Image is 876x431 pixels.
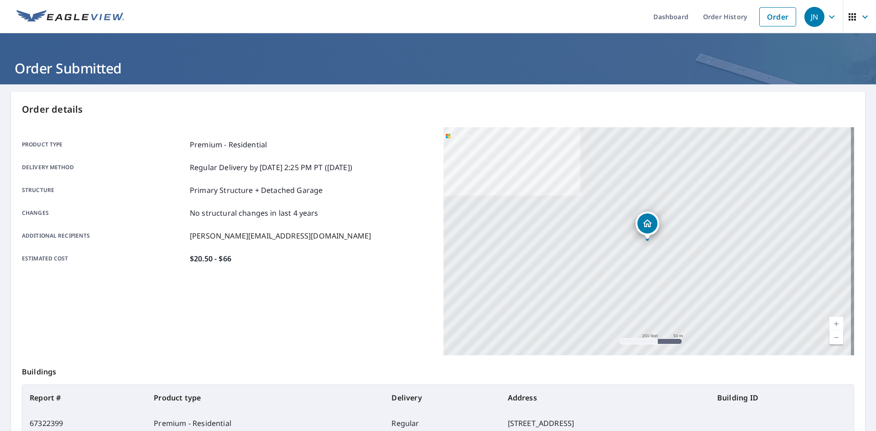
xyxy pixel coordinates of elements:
[829,317,843,331] a: Current Level 17, Zoom In
[11,59,865,78] h1: Order Submitted
[384,385,500,410] th: Delivery
[804,7,824,27] div: JN
[22,162,186,173] p: Delivery method
[190,253,231,264] p: $20.50 - $66
[22,355,854,384] p: Buildings
[190,185,323,196] p: Primary Structure + Detached Garage
[190,208,318,218] p: No structural changes in last 4 years
[22,208,186,218] p: Changes
[190,230,371,241] p: [PERSON_NAME][EMAIL_ADDRESS][DOMAIN_NAME]
[190,139,267,150] p: Premium - Residential
[22,230,186,241] p: Additional recipients
[22,139,186,150] p: Product type
[22,385,146,410] th: Report #
[710,385,854,410] th: Building ID
[22,253,186,264] p: Estimated cost
[16,10,124,24] img: EV Logo
[636,212,659,240] div: Dropped pin, building 1, Residential property, 863 N Jacksonville St Arlington, VA 22205
[501,385,710,410] th: Address
[190,162,352,173] p: Regular Delivery by [DATE] 2:25 PM PT ([DATE])
[829,331,843,344] a: Current Level 17, Zoom Out
[146,385,384,410] th: Product type
[759,7,796,26] a: Order
[22,185,186,196] p: Structure
[22,103,854,116] p: Order details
